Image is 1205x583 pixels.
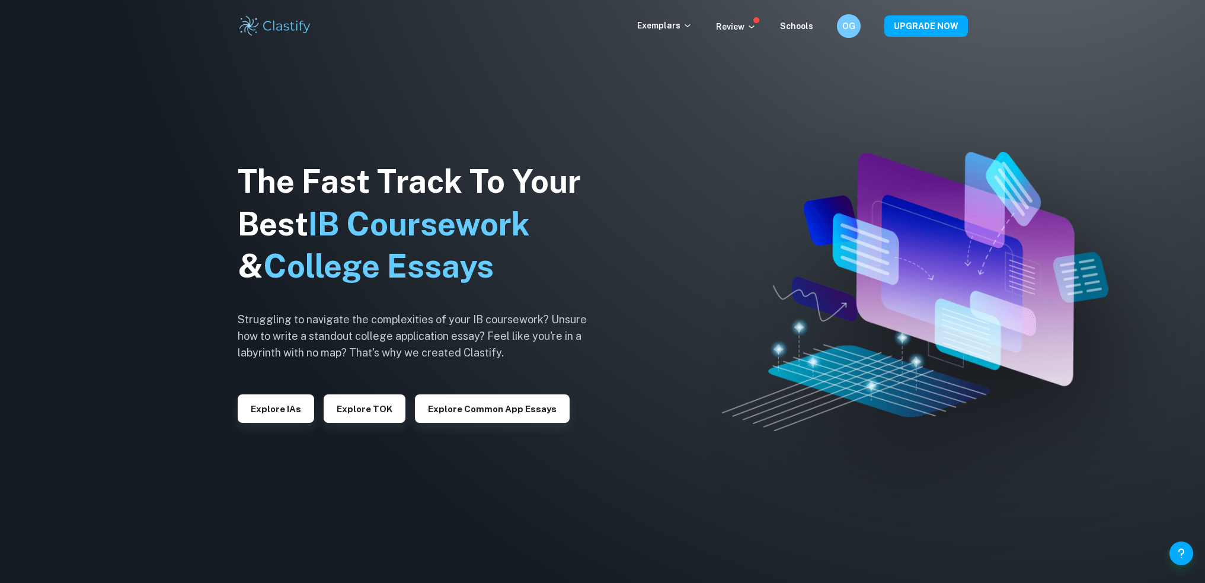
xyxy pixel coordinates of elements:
p: Review [716,20,756,33]
span: College Essays [263,247,494,285]
h6: OG [842,20,855,33]
button: UPGRADE NOW [884,15,968,37]
h1: The Fast Track To Your Best & [238,160,605,288]
a: Explore Common App essays [415,403,570,414]
a: Explore IAs [238,403,314,414]
a: Schools [780,21,813,31]
h6: Struggling to navigate the complexities of your IB coursework? Unsure how to write a standout col... [238,311,605,361]
button: Explore Common App essays [415,394,570,423]
span: IB Coursework [308,205,530,243]
button: Explore TOK [324,394,405,423]
button: OG [837,14,861,38]
a: Explore TOK [324,403,405,414]
button: Help and Feedback [1169,541,1193,565]
img: Clastify hero [722,152,1109,432]
button: Explore IAs [238,394,314,423]
p: Exemplars [637,19,692,32]
img: Clastify logo [238,14,313,38]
